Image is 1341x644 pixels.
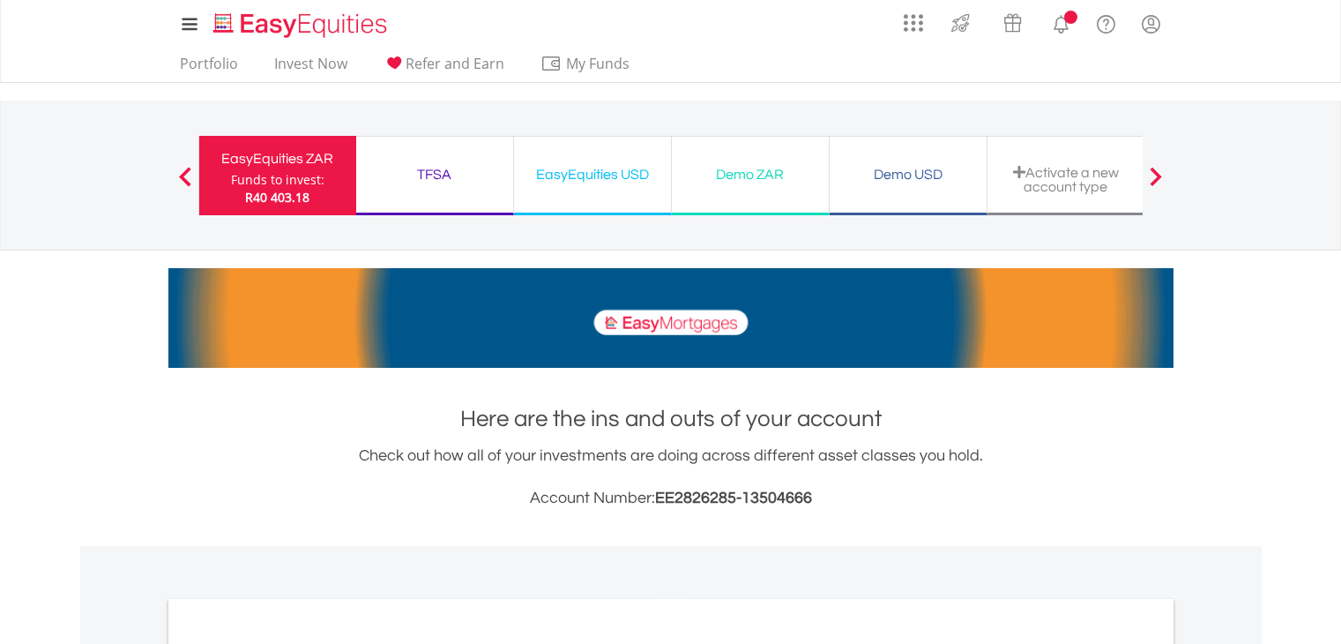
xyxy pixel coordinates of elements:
div: Demo USD [840,162,976,187]
div: EasyEquities ZAR [210,146,346,171]
span: Refer and Earn [406,54,504,73]
a: FAQ's and Support [1084,4,1129,40]
a: AppsGrid [892,4,935,33]
div: Check out how all of your investments are doing across different asset classes you hold. [168,444,1173,511]
span: R40 403.18 [245,189,309,206]
a: Vouchers [987,4,1039,37]
img: vouchers-v2.svg [998,9,1027,37]
div: Demo ZAR [682,162,818,187]
img: grid-menu-icon.svg [904,13,923,33]
h1: Here are the ins and outs of your account [168,403,1173,435]
div: Activate a new account type [998,165,1134,194]
div: Funds to invest: [231,171,324,189]
div: EasyEquities USD [525,162,660,187]
a: My Profile [1129,4,1173,43]
span: EE2826285-13504666 [655,490,812,506]
div: TFSA [367,162,503,187]
a: Refer and Earn [376,55,511,82]
a: Portfolio [173,55,245,82]
img: EasyEquities_Logo.png [210,11,394,40]
span: My Funds [540,52,656,75]
img: EasyMortage Promotion Banner [168,268,1173,368]
img: thrive-v2.svg [946,9,975,37]
a: Home page [206,4,394,40]
a: Invest Now [267,55,354,82]
h3: Account Number: [168,486,1173,511]
a: Notifications [1039,4,1084,40]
